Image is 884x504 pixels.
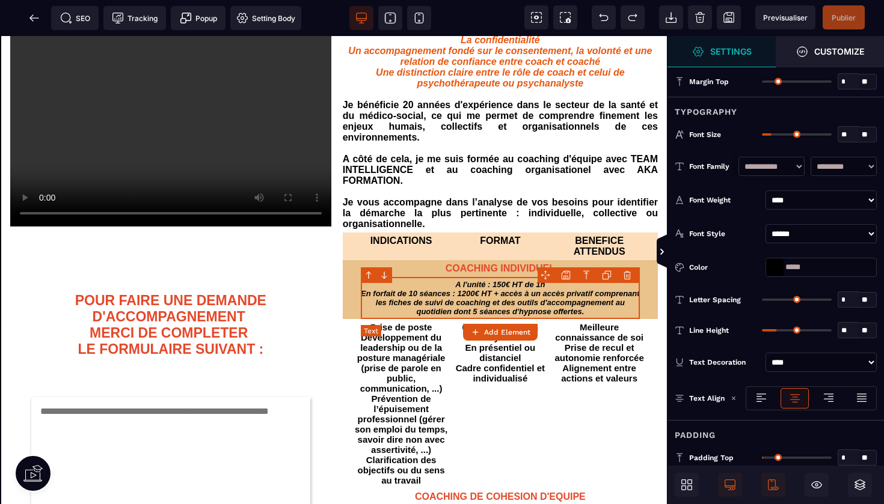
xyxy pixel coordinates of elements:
[376,31,627,52] i: Une distinction claire entre le rôle de coach et celui de psychothérapeute ou psychanalyste
[689,326,729,335] span: Line Height
[689,453,734,463] span: Padding Top
[352,224,649,241] text: COACHING INDIVIDUEL
[550,283,649,381] text: Meilleure connaissance de soi Prise de recul et autonomie renforcée Alignement entre actions et v...
[236,12,295,24] span: Setting Body
[718,473,742,497] span: Desktop Only
[689,160,732,172] div: Font Family
[689,194,761,206] div: Font Weight
[524,5,548,29] span: View components
[668,420,884,442] div: Padding
[689,261,761,273] div: Color
[668,36,776,67] span: Settings
[805,473,829,497] span: Hide/Show Block
[352,283,451,452] text: Prise de poste Développement du leadership ou de la posture managériale (prise de parole en publi...
[689,295,741,305] span: Letter Spacing
[75,257,271,321] b: POUR FAIRE UNE DEMANDE D'ACCOMPAGNEMENT MERCI DE COMPLETER LE FORMULAIRE SUIVANT :
[450,196,550,213] text: FORMAT
[761,473,785,497] span: Mobile Only
[361,241,640,283] text: A l'unité : 150€ HT de 1h En forfait de 10 séances : 1200€ HT + accès à un accès privatif compren...
[550,196,649,224] text: BENEFICE ATTENDUS
[352,196,451,213] text: INDICATIONS
[484,328,530,336] strong: Add Element
[689,228,761,240] div: Font Style
[689,356,761,368] div: Text Decoration
[776,36,884,67] span: Open Style Manager
[675,392,725,404] p: Text Align
[755,5,815,29] span: Preview
[710,47,752,56] strong: Settings
[60,12,90,24] span: SEO
[463,324,538,341] button: Add Element
[348,10,654,31] i: Un accompagnement fondé sur le consentement, la volonté et une relation de confiance entre coach ...
[832,13,856,22] span: Publier
[415,455,586,466] b: COACHING DE COHESION D'EQUIPE
[814,47,864,56] strong: Customize
[112,12,158,24] span: Tracking
[180,12,217,24] span: Popup
[763,13,808,22] span: Previsualiser
[675,473,699,497] span: Open Blocks
[553,5,577,29] span: Screenshot
[731,395,737,401] img: loading
[689,77,729,87] span: Margin Top
[450,283,550,371] text: 6 à 10 séances en moyenne En présentiel ou distanciel Cadre confidentiel et individualisé
[689,130,721,139] span: Font Size
[668,97,884,119] div: Typography
[848,473,872,497] span: Open Layers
